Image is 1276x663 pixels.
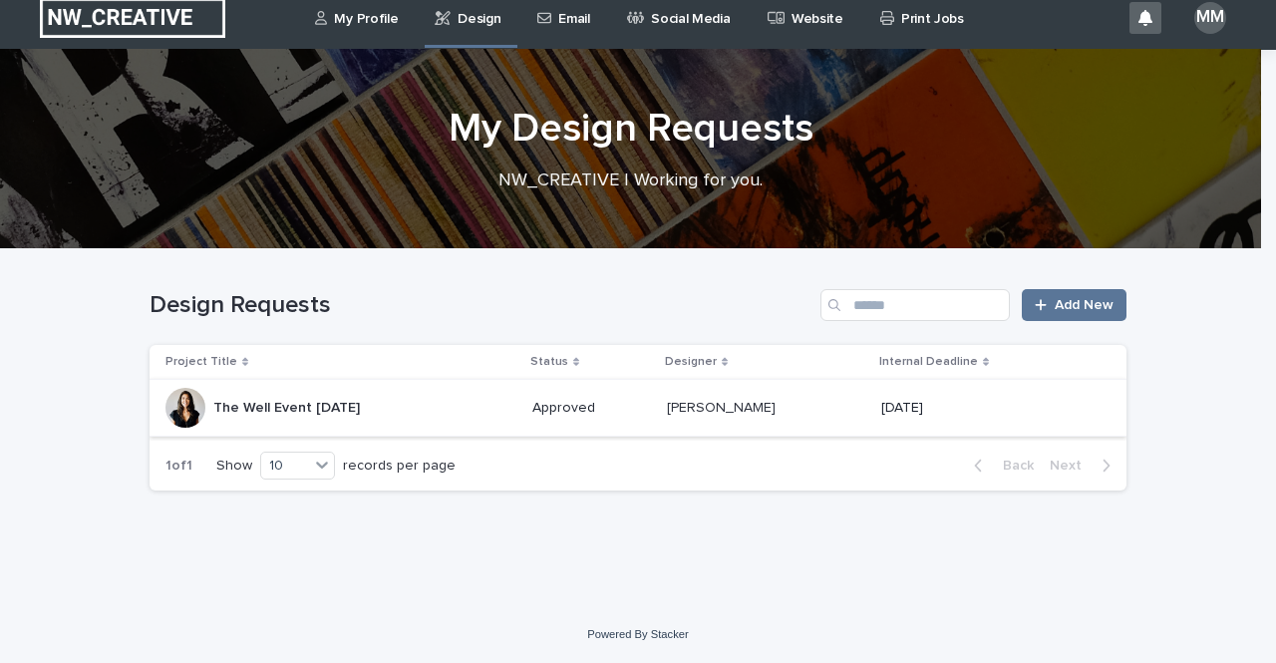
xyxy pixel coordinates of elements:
div: MM [1194,2,1226,34]
span: Next [1050,459,1094,473]
tr: The Well Event [DATE]The Well Event [DATE] Approved[PERSON_NAME][PERSON_NAME] [DATE] [150,380,1126,437]
h1: My Design Requests [143,105,1119,153]
p: Designer [665,351,717,373]
span: Add New [1055,298,1114,312]
p: Internal Deadline [879,351,978,373]
p: Show [216,458,252,475]
input: Search [820,289,1010,321]
p: 1 of 1 [150,442,208,491]
button: Back [958,457,1042,475]
p: [PERSON_NAME] [667,396,780,417]
p: Status [530,351,568,373]
h1: Design Requests [150,291,812,320]
p: NW_CREATIVE | Working for you. [232,170,1030,192]
p: records per page [343,458,456,475]
a: Add New [1022,289,1126,321]
p: [DATE] [881,400,1095,417]
p: The Well Event [DATE] [213,396,364,417]
p: Approved [532,400,652,417]
div: 10 [261,456,309,477]
span: Back [991,459,1034,473]
a: Powered By Stacker [587,628,688,640]
p: Project Title [165,351,237,373]
button: Next [1042,457,1126,475]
